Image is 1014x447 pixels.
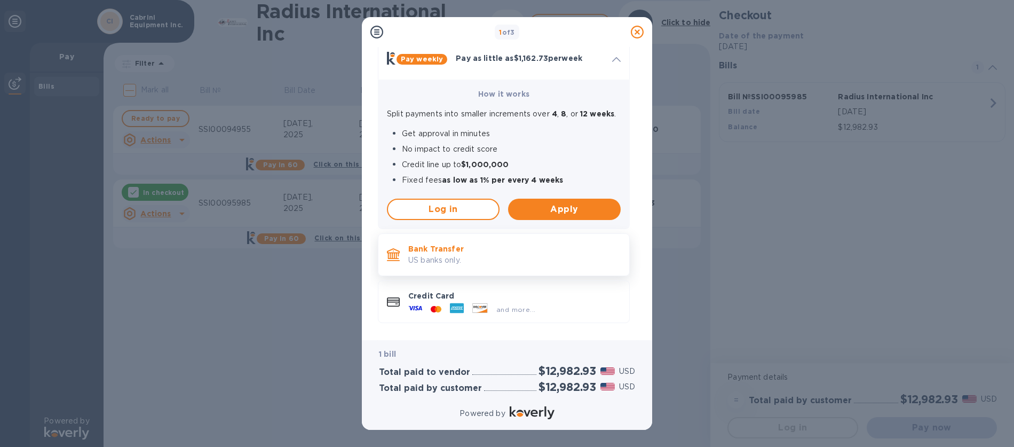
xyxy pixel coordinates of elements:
[397,203,490,216] span: Log in
[619,381,635,393] p: USD
[379,350,396,358] b: 1 bill
[550,109,557,118] b: 4
[460,408,505,419] p: Powered by
[379,383,482,394] h3: Total paid by customer
[517,203,612,216] span: Apply
[499,28,515,36] b: of 3
[478,90,529,98] b: How it works
[408,244,621,254] p: Bank Transfer
[499,28,502,36] span: 1
[508,199,621,220] button: Apply
[510,406,554,419] img: Logo
[496,305,535,313] span: and more...
[387,199,500,220] button: Log in
[538,364,596,378] h2: $12,982.93
[442,176,563,184] b: as low as 1% per every 4 weeks
[379,367,470,378] h3: Total paid to vendor
[456,53,604,64] p: Pay as little as $1,162.73 per week
[408,291,621,301] p: Credit Card
[402,175,621,186] p: Fixed fees
[402,128,621,139] p: Get approval in minutes
[600,383,615,390] img: USD
[461,160,509,169] b: $1,000,000
[408,255,621,266] p: US banks only.
[402,144,621,155] p: No impact to credit score
[580,109,614,118] b: 12 weeks
[401,55,443,63] b: Pay weekly
[387,108,621,120] p: Split payments into smaller increments over , , or .
[619,366,635,377] p: USD
[538,380,596,394] h2: $12,982.93
[600,367,615,375] img: USD
[559,109,566,118] b: 8
[402,159,621,170] p: Credit line up to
